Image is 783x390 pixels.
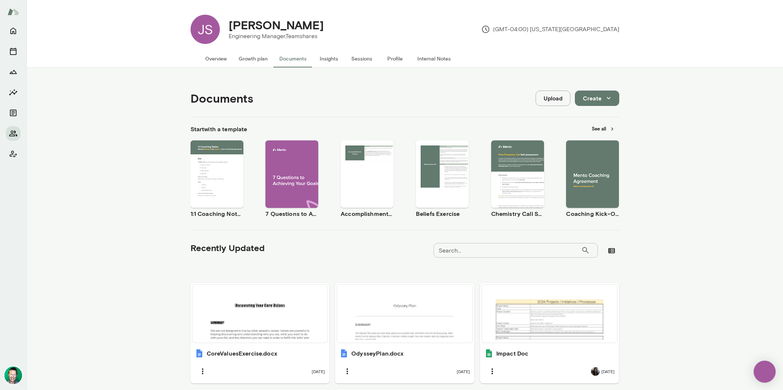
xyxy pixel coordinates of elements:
button: Create [575,91,619,106]
button: Upload [536,91,570,106]
button: Documents [273,50,312,67]
button: Internal Notes [412,50,457,67]
h6: Beliefs Exercise [416,209,469,218]
img: Mento [7,5,19,19]
button: Growth plan [233,50,273,67]
h6: OdysseyPlan.docx [351,349,403,358]
h6: 7 Questions to Achieving Your Goals [265,209,318,218]
button: Growth Plan [6,65,21,79]
span: [DATE] [457,368,470,374]
button: See all [587,123,619,135]
img: CoreValuesExercise.docx [195,349,204,358]
button: Sessions [6,44,21,59]
h5: Recently Updated [191,242,265,254]
img: OdysseyPlan.docx [340,349,348,358]
button: Home [6,23,21,38]
h6: 1:1 Coaching Notes [191,209,243,218]
h6: Chemistry Call Self-Assessment [Coaches only] [491,209,544,218]
img: Impact Doc [485,349,493,358]
button: Documents [6,106,21,120]
button: Overview [199,50,233,67]
h6: Accomplishment Tracker [341,209,394,218]
h6: CoreValuesExercise.docx [207,349,277,358]
span: [DATE] [312,368,325,374]
button: Insights [312,50,345,67]
span: [DATE] [601,368,615,374]
button: Sessions [345,50,378,67]
img: Chiao Dyi [591,367,600,376]
h6: Impact Doc [496,349,529,358]
h4: Documents [191,91,253,105]
h4: [PERSON_NAME] [229,18,324,32]
button: Profile [378,50,412,67]
button: Client app [6,147,21,161]
img: Brian Lawrence [4,367,22,384]
p: Engineering Manager, Teamshares [229,32,324,41]
button: Insights [6,85,21,100]
h6: Coaching Kick-Off | Coaching Agreement [566,209,619,218]
h6: Start with a template [191,125,247,133]
p: (GMT-04:00) [US_STATE][GEOGRAPHIC_DATA] [481,25,619,34]
div: JS [191,15,220,44]
button: Members [6,126,21,141]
